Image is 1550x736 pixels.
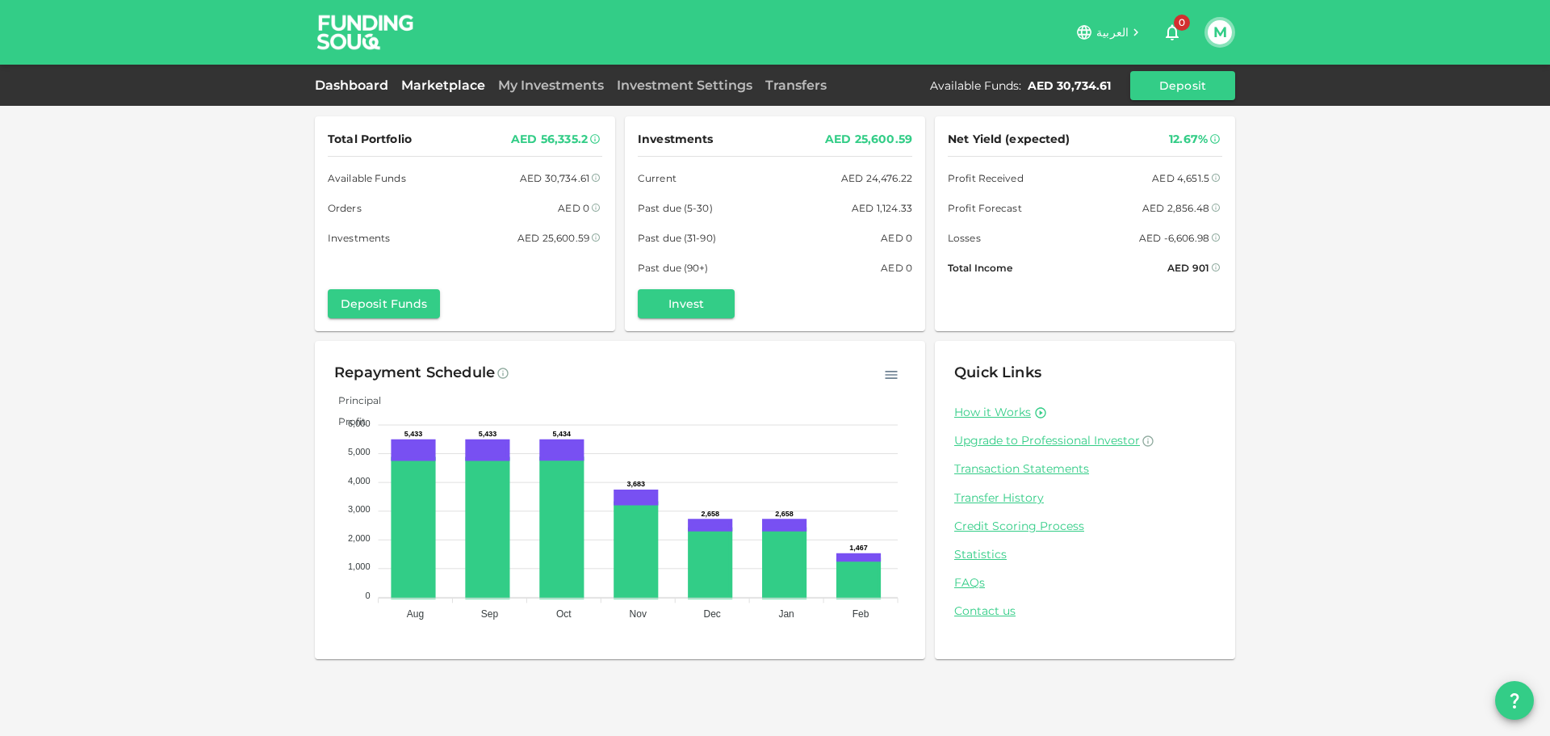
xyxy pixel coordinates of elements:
[954,433,1216,448] a: Upgrade to Professional Investor
[948,200,1022,217] span: Profit Forecast
[638,170,677,187] span: Current
[954,490,1216,506] a: Transfer History
[954,461,1216,477] a: Transaction Statements
[630,608,647,620] tspan: Nov
[1495,681,1534,720] button: question
[954,604,1216,619] a: Contact us
[954,575,1216,591] a: FAQs
[948,229,981,246] span: Losses
[638,289,735,318] button: Invest
[610,78,759,93] a: Investment Settings
[558,200,589,217] div: AED 0
[948,129,1070,149] span: Net Yield (expected)
[365,591,370,600] tspan: 0
[328,200,362,217] span: Orders
[1156,16,1188,48] button: 0
[348,533,371,543] tspan: 2,000
[348,561,371,571] tspan: 1,000
[395,78,492,93] a: Marketplace
[407,608,424,620] tspan: Aug
[948,170,1024,187] span: Profit Received
[638,229,716,246] span: Past due (31-90)
[481,608,499,620] tspan: Sep
[881,259,912,276] div: AED 0
[1139,229,1209,246] div: AED -6,606.98
[852,200,912,217] div: AED 1,124.33
[638,200,713,217] span: Past due (5-30)
[1096,25,1129,40] span: العربية
[328,289,440,318] button: Deposit Funds
[954,433,1140,448] span: Upgrade to Professional Investor
[954,405,1031,420] a: How it Works
[778,608,794,620] tspan: Jan
[328,229,390,246] span: Investments
[556,608,572,620] tspan: Oct
[759,78,833,93] a: Transfers
[638,129,713,149] span: Investments
[348,418,371,428] tspan: 6,000
[1130,71,1235,100] button: Deposit
[825,129,912,149] div: AED 25,600.59
[334,360,495,386] div: Repayment Schedule
[954,547,1216,562] a: Statistics
[704,608,721,620] tspan: Dec
[1174,15,1190,31] span: 0
[1142,200,1209,217] div: AED 2,856.48
[1169,129,1208,149] div: 12.67%
[1167,259,1209,276] div: AED 901
[517,229,589,246] div: AED 25,600.59
[948,259,1012,276] span: Total Income
[841,170,912,187] div: AED 24,476.22
[315,78,395,93] a: Dashboard
[520,170,589,187] div: AED 30,734.61
[492,78,610,93] a: My Investments
[954,519,1216,534] a: Credit Scoring Process
[348,504,371,514] tspan: 3,000
[328,129,412,149] span: Total Portfolio
[326,394,381,406] span: Principal
[881,229,912,246] div: AED 0
[326,415,366,427] span: Profit
[1028,78,1111,94] div: AED 30,734.61
[638,259,709,276] span: Past due (90+)
[328,170,406,187] span: Available Funds
[511,129,588,149] div: AED 56,335.2
[348,447,371,456] tspan: 5,000
[1208,20,1232,44] button: M
[930,78,1021,94] div: Available Funds :
[852,608,869,620] tspan: Feb
[348,476,371,486] tspan: 4,000
[1152,170,1209,187] div: AED 4,651.5
[954,364,1041,381] span: Quick Links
